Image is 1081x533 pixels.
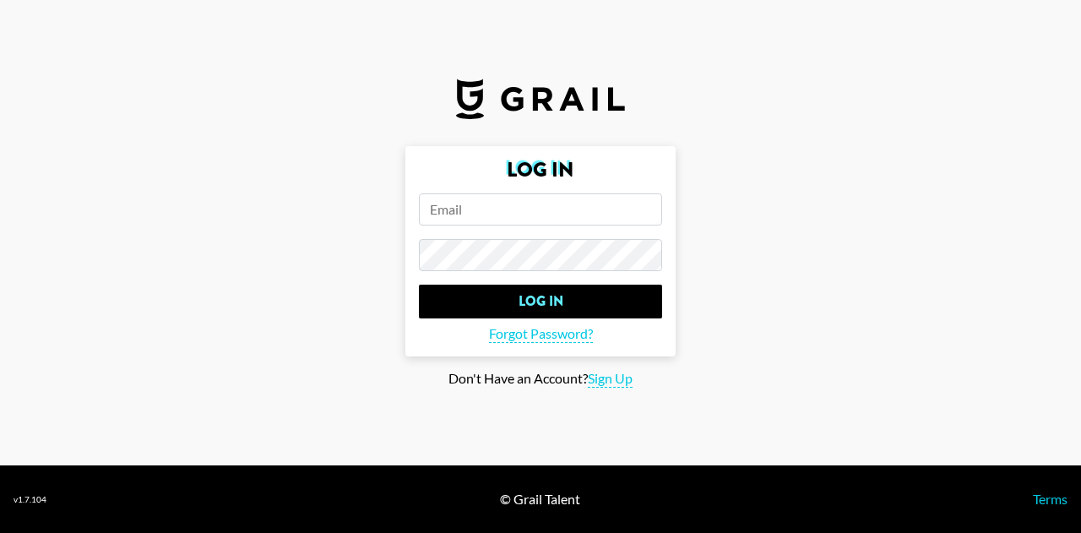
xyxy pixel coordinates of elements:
[489,325,593,343] span: Forgot Password?
[419,285,662,318] input: Log In
[14,494,46,505] div: v 1.7.104
[14,370,1067,388] div: Don't Have an Account?
[419,193,662,226] input: Email
[456,79,625,119] img: Grail Talent Logo
[1033,491,1067,507] a: Terms
[588,370,633,388] span: Sign Up
[500,491,580,508] div: © Grail Talent
[419,160,662,180] h2: Log In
